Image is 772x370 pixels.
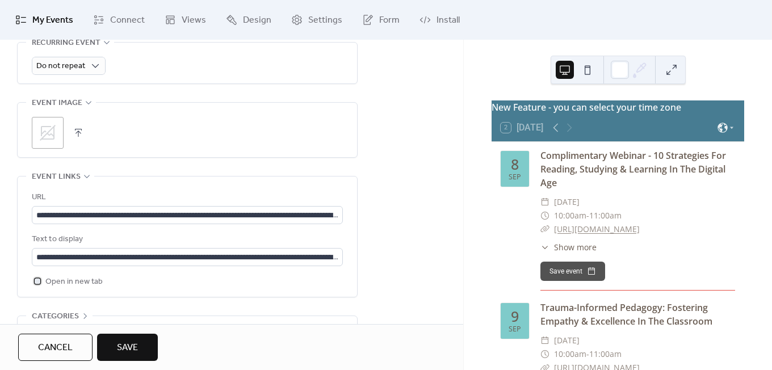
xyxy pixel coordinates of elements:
[554,195,580,209] span: [DATE]
[32,117,64,149] div: ;
[540,222,549,236] div: ​
[554,334,580,347] span: [DATE]
[85,5,153,35] a: Connect
[540,301,712,327] a: Trauma-Informed Pedagogy: Fostering Empathy & Excellence In The Classroom
[283,5,351,35] a: Settings
[589,209,622,222] span: 11:00am
[45,275,103,289] span: Open in new tab
[110,14,145,27] span: Connect
[554,224,640,234] a: [URL][DOMAIN_NAME]
[156,5,215,35] a: Views
[38,341,73,355] span: Cancel
[32,36,100,50] span: Recurring event
[540,209,549,222] div: ​
[589,347,622,361] span: 11:00am
[540,262,605,281] button: Save event
[182,14,206,27] span: Views
[18,334,93,361] button: Cancel
[97,334,158,361] button: Save
[243,14,271,27] span: Design
[32,14,73,27] span: My Events
[540,195,549,209] div: ​
[32,96,82,110] span: Event image
[411,5,468,35] a: Install
[540,241,597,253] button: ​Show more
[7,5,82,35] a: My Events
[586,347,589,361] span: -
[540,241,549,253] div: ​
[554,347,586,361] span: 10:00am
[540,347,549,361] div: ​
[217,5,280,35] a: Design
[379,14,400,27] span: Form
[32,310,79,323] span: Categories
[308,14,342,27] span: Settings
[540,149,726,189] a: Complimentary Webinar - 10 Strategies For Reading, Studying & Learning In The Digital Age
[32,191,341,204] div: URL
[32,170,81,184] span: Event links
[36,58,85,74] span: Do not repeat
[511,309,519,323] div: 9
[586,209,589,222] span: -
[354,5,408,35] a: Form
[540,334,549,347] div: ​
[437,14,460,27] span: Install
[509,174,521,181] div: Sep
[554,241,597,253] span: Show more
[492,100,744,114] div: New Feature - you can select your time zone
[117,341,138,355] span: Save
[32,233,341,246] div: Text to display
[511,157,519,171] div: 8
[509,326,521,333] div: Sep
[18,316,357,340] div: •••
[554,209,586,222] span: 10:00am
